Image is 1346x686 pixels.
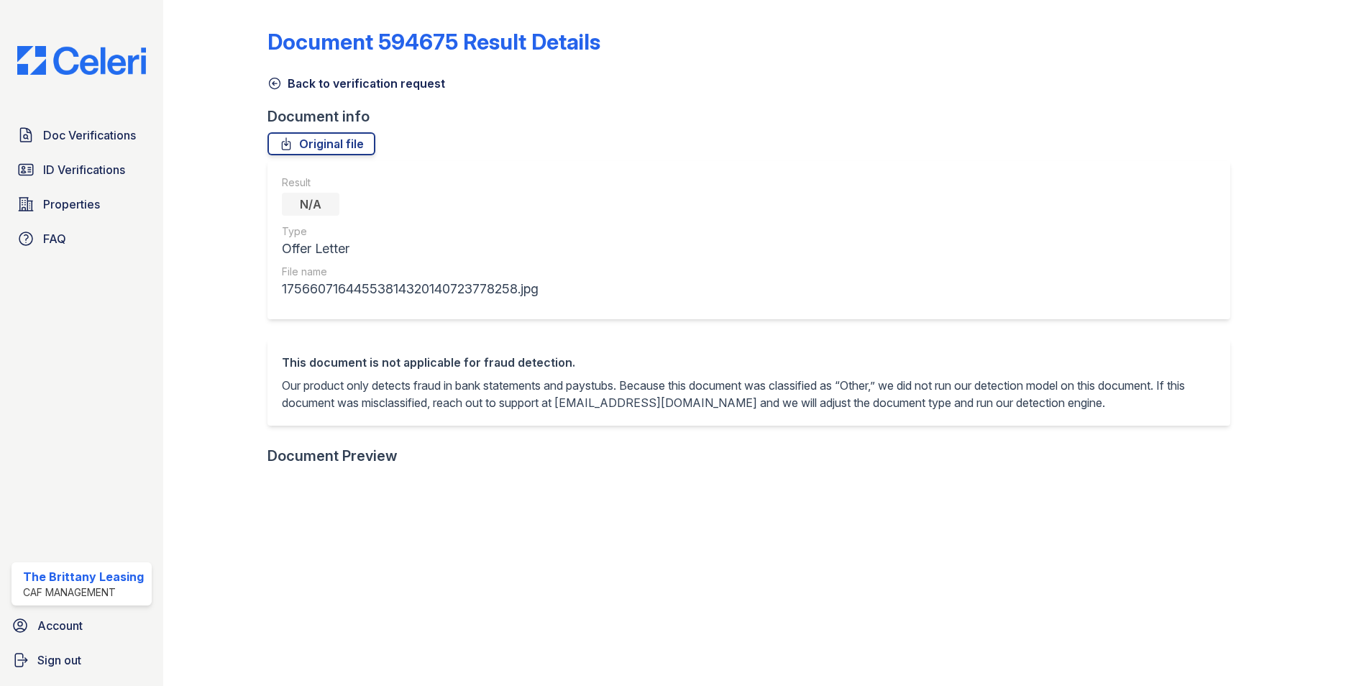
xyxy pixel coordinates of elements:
iframe: chat widget [1286,628,1332,672]
span: Account [37,617,83,634]
div: Document Preview [267,446,398,466]
span: Sign out [37,651,81,669]
a: Properties [12,190,152,219]
a: Back to verification request [267,75,445,92]
div: CAF Management [23,585,144,600]
div: N/A [282,193,339,216]
a: ID Verifications [12,155,152,184]
div: This document is not applicable for fraud detection. [282,354,1216,371]
div: Document info [267,106,1242,127]
span: ID Verifications [43,161,125,178]
span: FAQ [43,230,66,247]
img: CE_Logo_Blue-a8612792a0a2168367f1c8372b55b34899dd931a85d93a1a3d3e32e68fde9ad4.png [6,46,157,75]
a: Sign out [6,646,157,674]
div: The Brittany Leasing [23,568,144,585]
div: 17566071644553814320140723778258.jpg [282,279,539,299]
a: Account [6,611,157,640]
a: Original file [267,132,375,155]
div: Offer Letter [282,239,539,259]
div: Result [282,175,539,190]
p: Our product only detects fraud in bank statements and paystubs. Because this document was classif... [282,377,1216,411]
a: Document 594675 Result Details [267,29,600,55]
a: FAQ [12,224,152,253]
span: Doc Verifications [43,127,136,144]
a: Doc Verifications [12,121,152,150]
span: Properties [43,196,100,213]
div: Type [282,224,539,239]
div: File name [282,265,539,279]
